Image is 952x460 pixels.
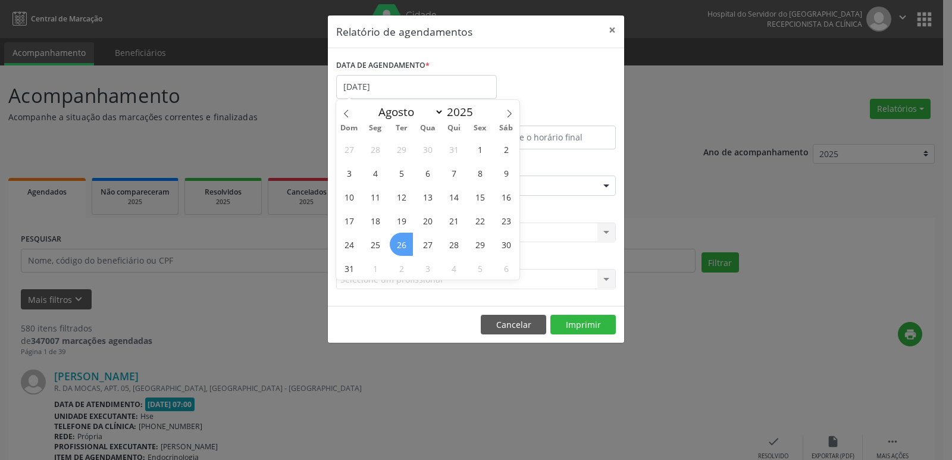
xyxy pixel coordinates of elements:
[444,104,483,120] input: Year
[494,185,518,208] span: Agosto 16, 2025
[336,24,472,39] h5: Relatório de agendamentos
[416,137,439,161] span: Julho 30, 2025
[416,256,439,280] span: Setembro 3, 2025
[467,124,493,132] span: Sex
[364,233,387,256] span: Agosto 25, 2025
[372,104,444,120] select: Month
[364,209,387,232] span: Agosto 18, 2025
[337,233,361,256] span: Agosto 24, 2025
[442,161,465,184] span: Agosto 7, 2025
[336,57,430,75] label: DATA DE AGENDAMENTO
[600,15,624,45] button: Close
[415,124,441,132] span: Qua
[336,124,362,132] span: Dom
[416,161,439,184] span: Agosto 6, 2025
[550,315,616,335] button: Imprimir
[442,137,465,161] span: Julho 31, 2025
[364,185,387,208] span: Agosto 11, 2025
[442,256,465,280] span: Setembro 4, 2025
[494,137,518,161] span: Agosto 2, 2025
[479,107,616,126] label: ATÉ
[416,185,439,208] span: Agosto 13, 2025
[479,126,616,149] input: Selecione o horário final
[390,161,413,184] span: Agosto 5, 2025
[337,137,361,161] span: Julho 27, 2025
[337,185,361,208] span: Agosto 10, 2025
[390,209,413,232] span: Agosto 19, 2025
[390,137,413,161] span: Julho 29, 2025
[416,209,439,232] span: Agosto 20, 2025
[442,209,465,232] span: Agosto 21, 2025
[468,137,491,161] span: Agosto 1, 2025
[336,75,497,99] input: Selecione uma data ou intervalo
[468,161,491,184] span: Agosto 8, 2025
[468,256,491,280] span: Setembro 5, 2025
[494,256,518,280] span: Setembro 6, 2025
[390,185,413,208] span: Agosto 12, 2025
[468,233,491,256] span: Agosto 29, 2025
[442,185,465,208] span: Agosto 14, 2025
[481,315,546,335] button: Cancelar
[362,124,389,132] span: Seg
[441,124,467,132] span: Qui
[389,124,415,132] span: Ter
[337,209,361,232] span: Agosto 17, 2025
[364,256,387,280] span: Setembro 1, 2025
[337,161,361,184] span: Agosto 3, 2025
[364,137,387,161] span: Julho 28, 2025
[364,161,387,184] span: Agosto 4, 2025
[337,256,361,280] span: Agosto 31, 2025
[390,233,413,256] span: Agosto 26, 2025
[494,161,518,184] span: Agosto 9, 2025
[494,233,518,256] span: Agosto 30, 2025
[494,209,518,232] span: Agosto 23, 2025
[390,256,413,280] span: Setembro 2, 2025
[442,233,465,256] span: Agosto 28, 2025
[468,185,491,208] span: Agosto 15, 2025
[493,124,519,132] span: Sáb
[416,233,439,256] span: Agosto 27, 2025
[468,209,491,232] span: Agosto 22, 2025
